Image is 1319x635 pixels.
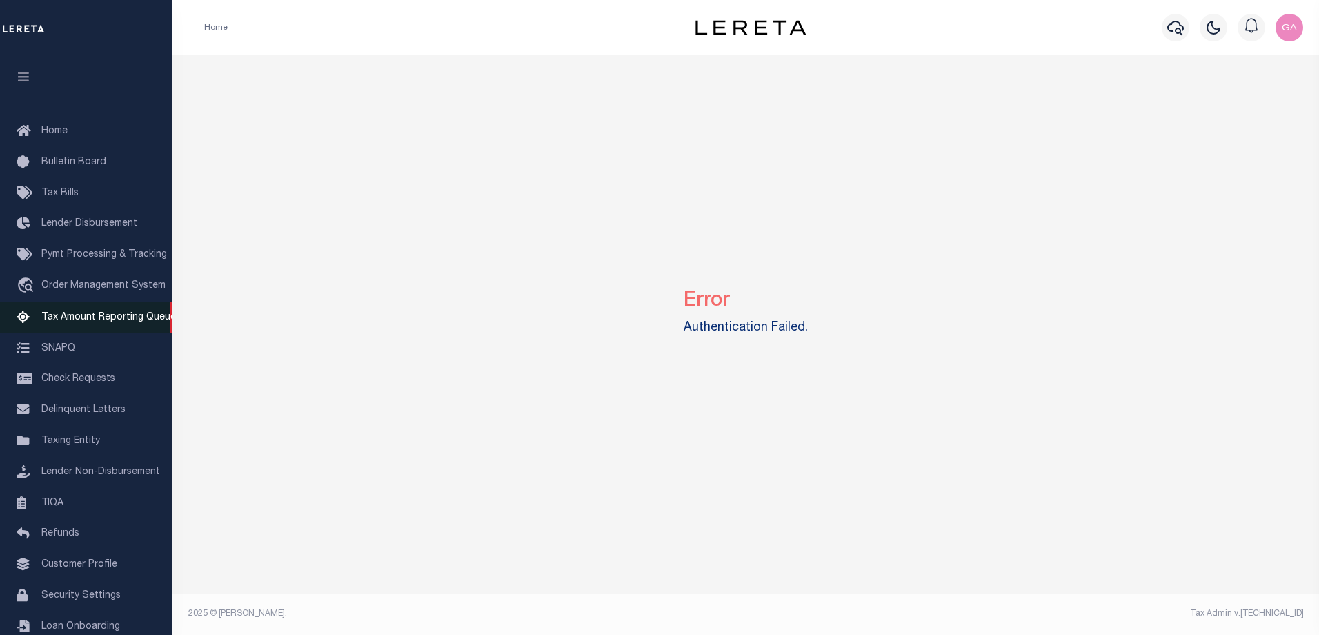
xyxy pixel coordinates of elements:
span: Lender Disbursement [41,219,137,228]
div: 2025 © [PERSON_NAME]. [178,607,746,620]
div: Tax Admin v.[TECHNICAL_ID] [756,607,1304,620]
span: Order Management System [41,281,166,291]
span: Loan Onboarding [41,622,120,632]
span: TIQA [41,498,63,507]
label: Authentication Failed. [684,319,808,338]
span: Customer Profile [41,560,117,569]
span: Delinquent Letters [41,405,126,415]
span: Tax Amount Reporting Queue [41,313,176,322]
span: Lender Non-Disbursement [41,467,160,477]
span: Check Requests [41,374,115,384]
span: Refunds [41,529,79,538]
span: Security Settings [41,591,121,600]
span: Bulletin Board [41,157,106,167]
i: travel_explore [17,277,39,295]
span: Tax Bills [41,188,79,198]
span: Home [41,126,68,136]
h2: Error [684,278,808,313]
span: Pymt Processing & Tracking [41,250,167,260]
span: Taxing Entity [41,436,100,446]
img: logo-dark.svg [695,20,806,35]
span: SNAPQ [41,343,75,353]
li: Home [204,21,228,34]
img: svg+xml;base64,PHN2ZyB4bWxucz0iaHR0cDovL3d3dy53My5vcmcvMjAwMC9zdmciIHBvaW50ZXItZXZlbnRzPSJub25lIi... [1276,14,1303,41]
